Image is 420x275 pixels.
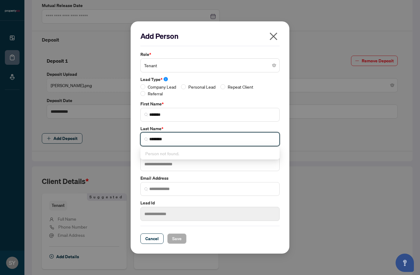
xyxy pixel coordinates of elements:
span: Personal Lead [186,83,218,90]
span: close-circle [272,64,276,67]
img: search_icon [144,137,148,141]
button: Cancel [140,233,164,244]
span: Referral [145,90,165,97]
label: Email Address [140,175,280,182]
span: Person not found. [145,151,179,156]
label: Lead Type [140,76,280,83]
span: Repeat Client [225,83,256,90]
h2: Add Person [140,31,280,41]
span: Company Lead [145,83,179,90]
span: close [269,31,278,41]
span: info-circle [164,77,168,81]
label: Last Name [140,125,280,132]
span: Tenant [144,60,276,71]
label: Role [140,51,280,58]
img: search_icon [144,187,148,191]
label: First Name [140,101,280,107]
button: Open asap [396,254,414,272]
img: search_icon [144,113,148,116]
label: Lead Id [140,200,280,206]
span: Cancel [145,234,159,244]
button: Save [167,233,186,244]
